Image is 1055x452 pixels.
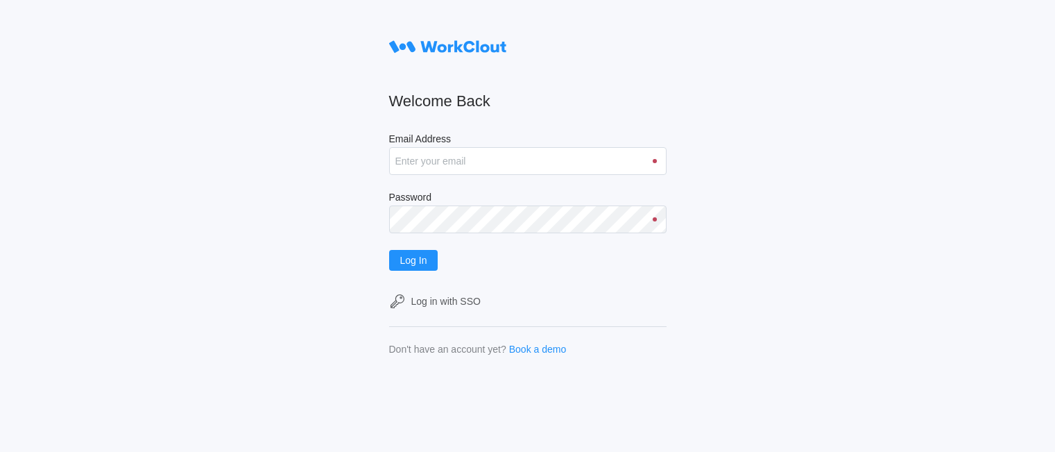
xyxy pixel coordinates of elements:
label: Email Address [389,133,667,147]
a: Book a demo [509,344,567,355]
label: Password [389,192,667,206]
button: Log In [389,250,438,271]
div: Log in with SSO [411,296,481,307]
h2: Welcome Back [389,92,667,111]
a: Log in with SSO [389,293,667,310]
input: Enter your email [389,147,667,175]
span: Log In [400,256,427,265]
div: Don't have an account yet? [389,344,506,355]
